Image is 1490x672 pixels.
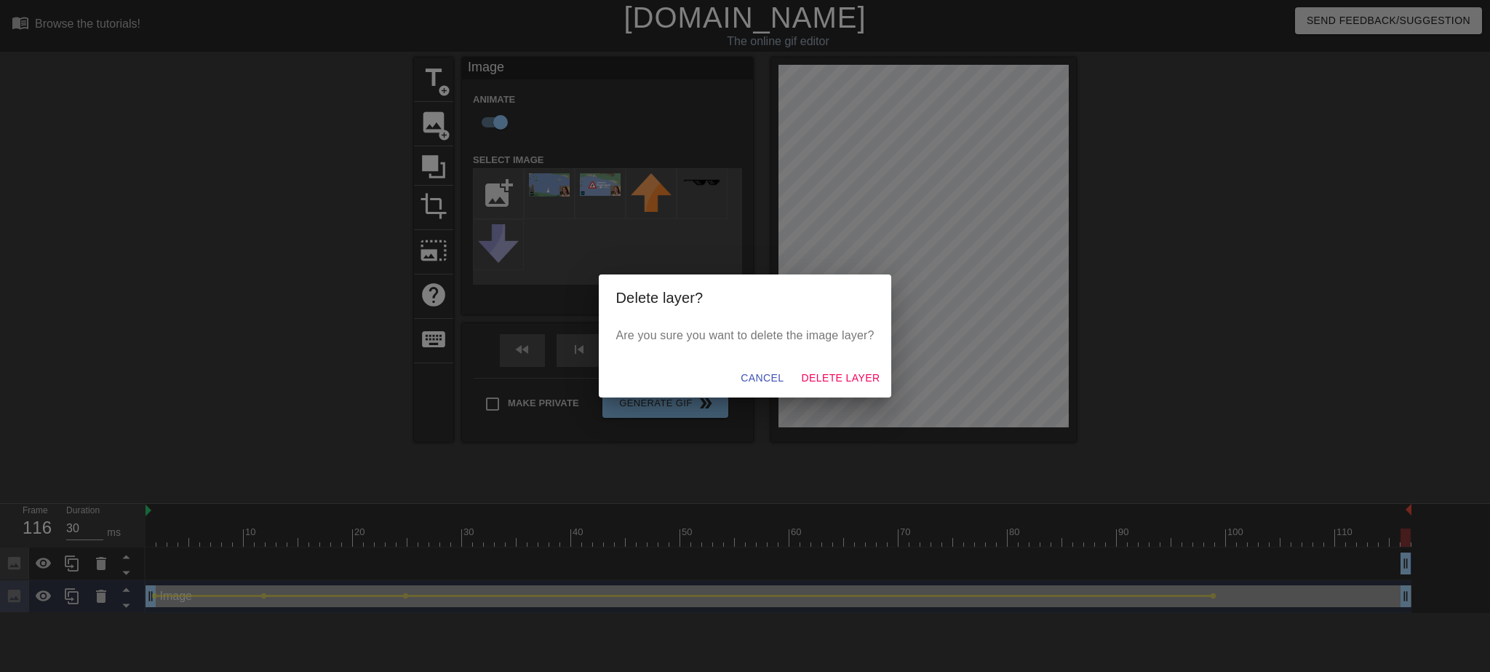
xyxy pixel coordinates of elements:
[616,286,875,309] h2: Delete layer?
[616,327,875,344] p: Are you sure you want to delete the image layer?
[801,369,880,387] span: Delete Layer
[795,365,885,392] button: Delete Layer
[741,369,784,387] span: Cancel
[735,365,789,392] button: Cancel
